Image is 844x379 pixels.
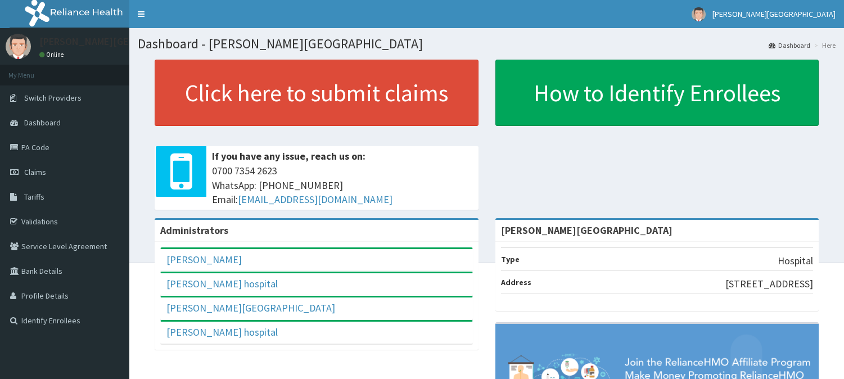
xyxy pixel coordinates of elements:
[769,40,810,50] a: Dashboard
[238,193,392,206] a: [EMAIL_ADDRESS][DOMAIN_NAME]
[138,37,836,51] h1: Dashboard - [PERSON_NAME][GEOGRAPHIC_DATA]
[39,37,206,47] p: [PERSON_NAME][GEOGRAPHIC_DATA]
[155,60,479,126] a: Click here to submit claims
[811,40,836,50] li: Here
[212,164,473,207] span: 0700 7354 2623 WhatsApp: [PHONE_NUMBER] Email:
[160,224,228,237] b: Administrators
[778,254,813,268] p: Hospital
[495,60,819,126] a: How to Identify Enrollees
[501,224,673,237] strong: [PERSON_NAME][GEOGRAPHIC_DATA]
[692,7,706,21] img: User Image
[24,167,46,177] span: Claims
[24,118,61,128] span: Dashboard
[712,9,836,19] span: [PERSON_NAME][GEOGRAPHIC_DATA]
[6,34,31,59] img: User Image
[24,93,82,103] span: Switch Providers
[39,51,66,58] a: Online
[166,301,335,314] a: [PERSON_NAME][GEOGRAPHIC_DATA]
[725,277,813,291] p: [STREET_ADDRESS]
[501,277,531,287] b: Address
[24,192,44,202] span: Tariffs
[212,150,365,163] b: If you have any issue, reach us on:
[166,277,278,290] a: [PERSON_NAME] hospital
[166,326,278,339] a: [PERSON_NAME] hospital
[166,253,242,266] a: [PERSON_NAME]
[501,254,520,264] b: Type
